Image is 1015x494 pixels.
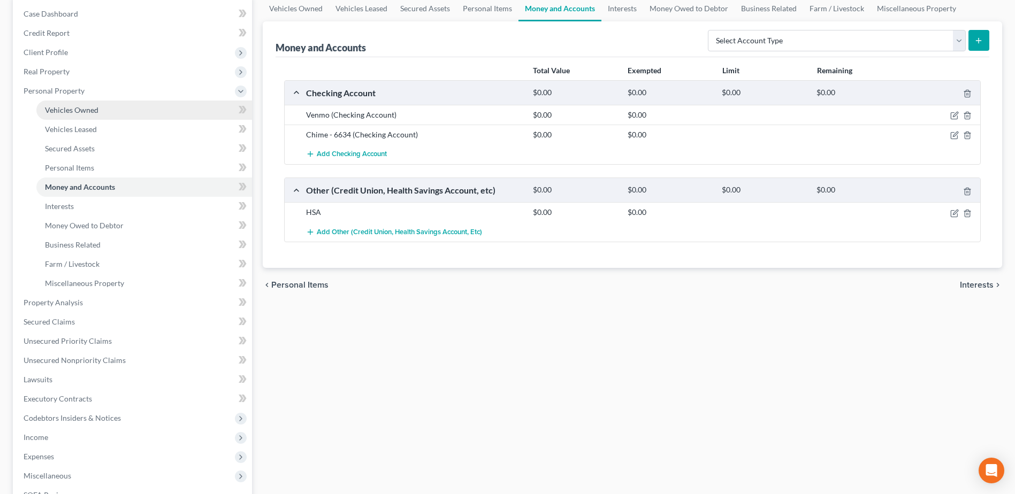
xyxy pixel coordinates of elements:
[306,144,387,164] button: Add Checking Account
[36,139,252,158] a: Secured Assets
[811,88,906,98] div: $0.00
[24,394,92,403] span: Executory Contracts
[36,101,252,120] a: Vehicles Owned
[271,281,329,289] span: Personal Items
[45,163,94,172] span: Personal Items
[979,458,1004,483] div: Open Intercom Messenger
[622,110,717,120] div: $0.00
[15,293,252,312] a: Property Analysis
[622,129,717,140] div: $0.00
[24,433,48,442] span: Income
[45,105,98,114] span: Vehicles Owned
[45,279,124,288] span: Miscellaneous Property
[24,86,85,95] span: Personal Property
[317,150,387,159] span: Add Checking Account
[817,66,852,75] strong: Remaining
[24,28,70,37] span: Credit Report
[36,197,252,216] a: Interests
[24,48,68,57] span: Client Profile
[263,281,271,289] i: chevron_left
[528,88,622,98] div: $0.00
[628,66,661,75] strong: Exempted
[15,331,252,351] a: Unsecured Priority Claims
[15,24,252,43] a: Credit Report
[622,185,717,195] div: $0.00
[36,235,252,254] a: Business Related
[15,351,252,370] a: Unsecured Nonpriority Claims
[301,87,528,98] div: Checking Account
[36,177,252,197] a: Money and Accounts
[36,158,252,177] a: Personal Items
[45,125,97,134] span: Vehicles Leased
[622,207,717,218] div: $0.00
[24,452,54,461] span: Expenses
[36,216,252,235] a: Money Owed to Debtor
[45,202,74,211] span: Interests
[994,281,1002,289] i: chevron_right
[716,88,811,98] div: $0.00
[45,240,101,249] span: Business Related
[276,41,366,54] div: Money and Accounts
[528,185,622,195] div: $0.00
[263,281,329,289] button: chevron_left Personal Items
[301,110,528,120] div: Venmo (Checking Account)
[533,66,570,75] strong: Total Value
[24,67,70,76] span: Real Property
[36,254,252,274] a: Farm / Livestock
[15,389,252,408] a: Executory Contracts
[15,4,252,24] a: Case Dashboard
[722,66,739,75] strong: Limit
[24,413,121,422] span: Codebtors Insiders & Notices
[716,185,811,195] div: $0.00
[15,312,252,331] a: Secured Claims
[45,221,124,230] span: Money Owed to Debtor
[24,298,83,307] span: Property Analysis
[960,281,994,289] span: Interests
[811,185,906,195] div: $0.00
[301,129,528,140] div: Chime - 6634 (Checking Account)
[24,471,71,480] span: Miscellaneous
[15,370,252,389] a: Lawsuits
[45,144,95,153] span: Secured Assets
[960,281,1002,289] button: Interests chevron_right
[528,207,622,218] div: $0.00
[24,336,112,345] span: Unsecured Priority Claims
[24,375,52,384] span: Lawsuits
[24,9,78,18] span: Case Dashboard
[36,274,252,293] a: Miscellaneous Property
[45,182,115,191] span: Money and Accounts
[528,110,622,120] div: $0.00
[317,228,482,236] span: Add Other (Credit Union, Health Savings Account, etc)
[45,259,100,268] span: Farm / Livestock
[301,184,528,196] div: Other (Credit Union, Health Savings Account, etc)
[36,120,252,139] a: Vehicles Leased
[301,207,528,218] div: HSA
[24,356,126,365] span: Unsecured Nonpriority Claims
[528,129,622,140] div: $0.00
[24,317,75,326] span: Secured Claims
[306,222,482,242] button: Add Other (Credit Union, Health Savings Account, etc)
[622,88,717,98] div: $0.00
